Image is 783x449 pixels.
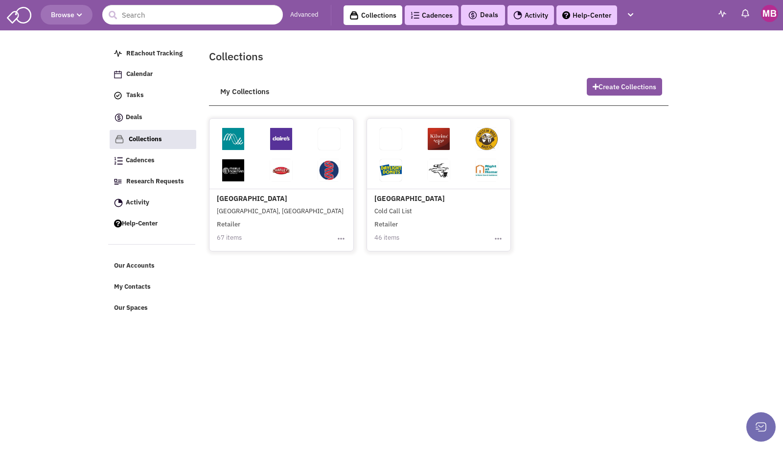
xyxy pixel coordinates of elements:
[562,11,570,19] img: help.png
[405,5,459,25] a: Cadences
[126,156,155,165] span: Cadences
[507,5,554,25] a: Activity
[51,10,82,19] span: Browse
[217,233,242,242] span: 67 items
[349,11,359,20] img: icon-collection-lavender-black.svg
[109,151,196,170] a: Cadences
[556,5,617,25] a: Help-Center
[109,65,196,84] a: Calendar
[115,134,124,144] img: icon-collection-lavender.png
[126,177,184,185] span: Research Requests
[114,220,122,227] img: help.png
[513,11,522,20] img: Activity.png
[114,283,151,291] span: My Contacts
[126,49,183,57] span: REachout Tracking
[476,159,498,181] img: www.rightathome.net
[109,45,196,63] a: REachout Tracking
[217,207,346,216] p: [GEOGRAPHIC_DATA], [GEOGRAPHIC_DATA]
[109,257,196,275] a: Our Accounts
[374,233,399,242] span: 46 items
[468,10,498,19] span: Deals
[215,82,274,101] span: My Collections
[129,135,162,143] span: Collections
[109,215,196,233] a: Help-Center
[114,92,122,100] img: icon-tasks.png
[114,199,123,207] img: Activity.png
[374,207,504,216] p: Cold Call List
[126,198,149,206] span: Activity
[217,220,346,229] div: Retailer
[587,78,662,96] button: Create Collections
[109,194,196,212] a: Activity
[109,107,196,128] a: Deals
[374,220,504,229] div: Retailer
[114,303,148,312] span: Our Spaces
[126,70,153,78] span: Calendar
[222,159,244,181] img: www.merlenorman.com
[109,173,196,191] a: Research Requests
[109,299,196,318] a: Our Spaces
[109,86,196,105] a: Tasks
[110,130,196,149] a: Collections
[41,5,92,25] button: Browse
[290,10,319,20] a: Advanced
[114,262,155,270] span: Our Accounts
[468,9,478,21] img: icon-deals.svg
[109,278,196,297] a: My Contacts
[209,49,668,63] h2: Collections
[114,157,123,165] img: Cadences_logo.png
[114,71,122,78] img: Calendar.png
[344,5,402,25] a: Collections
[114,112,124,124] img: icon-deals.svg
[761,5,778,22] img: Mitch Bowers
[7,5,31,24] img: SmartAdmin
[465,9,501,22] button: Deals
[114,179,122,185] img: Research.png
[102,5,283,25] input: Search
[126,91,144,100] span: Tasks
[411,12,419,19] img: Cadences_logo.png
